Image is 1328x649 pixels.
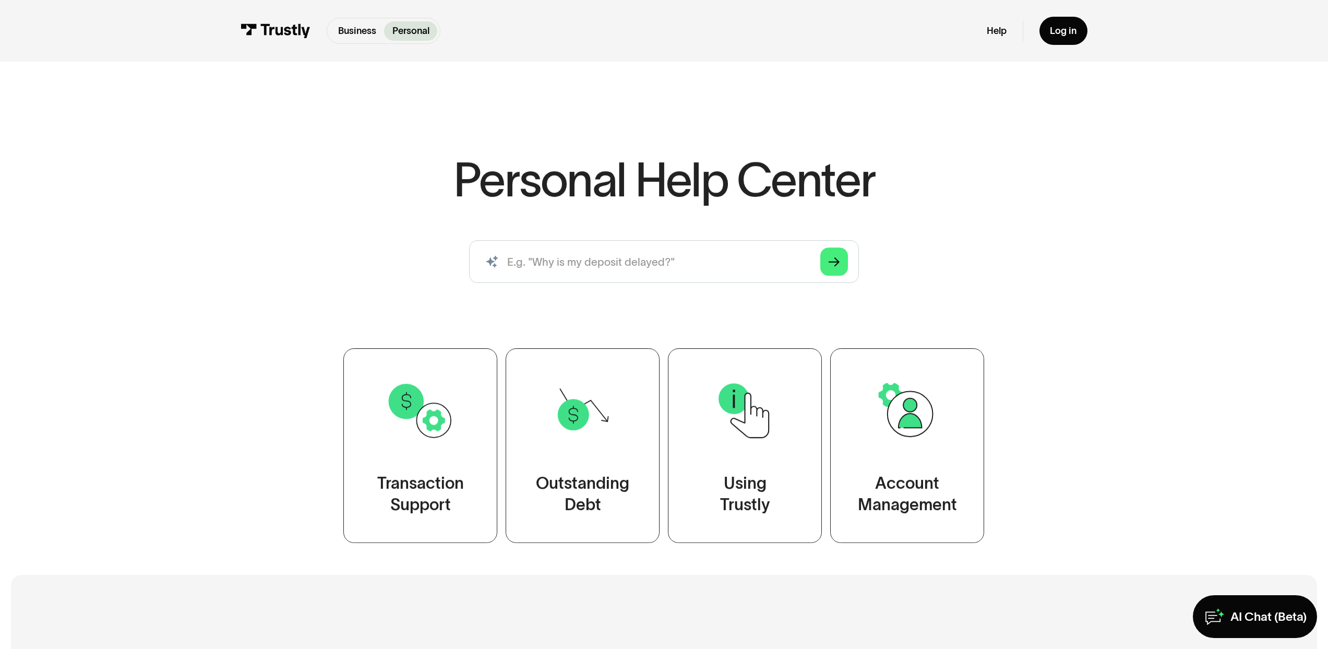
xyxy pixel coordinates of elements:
[720,473,770,515] div: Using Trustly
[668,348,822,543] a: UsingTrustly
[987,25,1007,37] a: Help
[469,240,859,283] input: search
[1050,25,1076,37] div: Log in
[858,473,957,515] div: Account Management
[338,24,376,38] p: Business
[1230,609,1307,624] div: AI Chat (Beta)
[343,348,497,543] a: TransactionSupport
[536,473,629,515] div: Outstanding Debt
[241,23,310,38] img: Trustly Logo
[1039,17,1087,45] a: Log in
[1193,595,1318,638] a: AI Chat (Beta)
[469,240,859,283] form: Search
[506,348,660,543] a: OutstandingDebt
[330,21,384,41] a: Business
[377,473,464,515] div: Transaction Support
[392,24,429,38] p: Personal
[830,348,984,543] a: AccountManagement
[384,21,437,41] a: Personal
[453,156,875,203] h1: Personal Help Center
